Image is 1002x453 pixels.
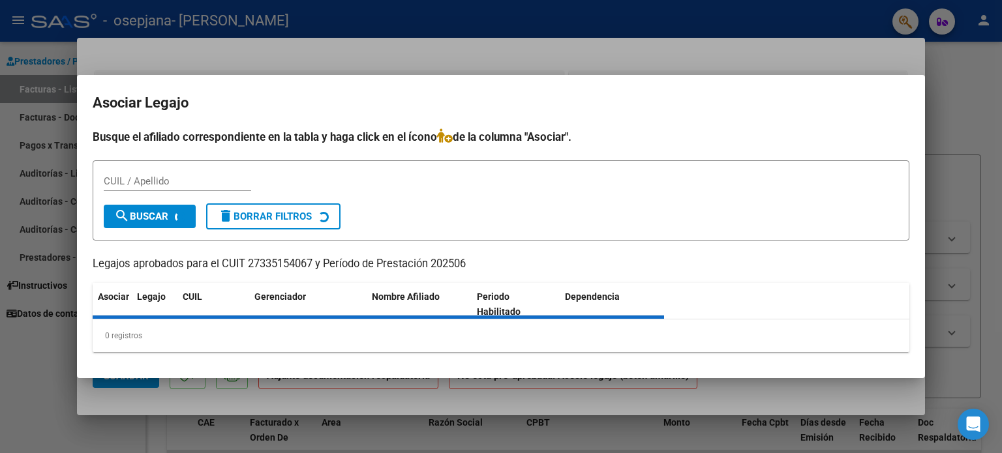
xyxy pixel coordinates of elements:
[183,291,202,302] span: CUIL
[93,319,909,352] div: 0 registros
[218,211,312,222] span: Borrar Filtros
[93,91,909,115] h2: Asociar Legajo
[137,291,166,302] span: Legajo
[254,291,306,302] span: Gerenciador
[477,291,521,317] span: Periodo Habilitado
[98,291,129,302] span: Asociar
[93,256,909,272] p: Legajos aprobados para el CUIT 27335154067 y Período de Prestación 202506
[249,283,367,326] datatable-header-cell: Gerenciador
[958,409,989,440] div: Open Intercom Messenger
[104,205,196,228] button: Buscar
[372,291,440,302] span: Nombre Afiliado
[114,208,130,224] mat-icon: search
[367,283,472,326] datatable-header-cell: Nombre Afiliado
[560,283,665,326] datatable-header-cell: Dependencia
[177,283,249,326] datatable-header-cell: CUIL
[472,283,560,326] datatable-header-cell: Periodo Habilitado
[218,208,234,224] mat-icon: delete
[565,291,620,302] span: Dependencia
[132,283,177,326] datatable-header-cell: Legajo
[114,211,168,222] span: Buscar
[206,203,341,229] button: Borrar Filtros
[93,128,909,145] h4: Busque el afiliado correspondiente en la tabla y haga click en el ícono de la columna "Asociar".
[93,283,132,326] datatable-header-cell: Asociar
